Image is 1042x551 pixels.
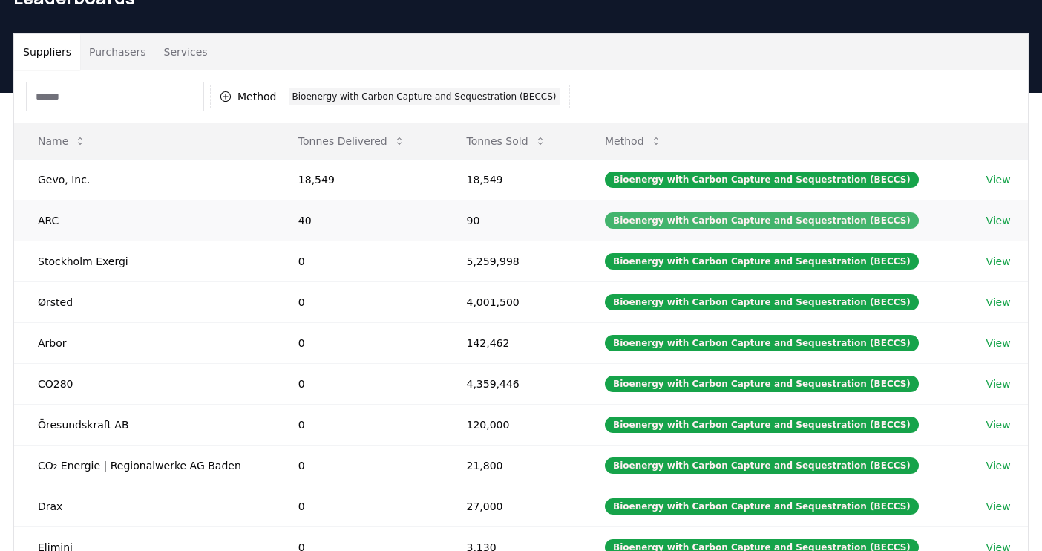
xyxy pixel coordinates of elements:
td: Stockholm Exergi [14,241,275,281]
div: Bioenergy with Carbon Capture and Sequestration (BECCS) [605,253,919,270]
div: Bioenergy with Carbon Capture and Sequestration (BECCS) [605,498,919,515]
td: Gevo, Inc. [14,159,275,200]
td: Ørsted [14,281,275,322]
div: Bioenergy with Carbon Capture and Sequestration (BECCS) [605,294,919,310]
a: View [986,458,1010,473]
a: View [986,254,1010,269]
td: 0 [275,363,443,404]
td: ARC [14,200,275,241]
div: Bioenergy with Carbon Capture and Sequestration (BECCS) [605,457,919,474]
a: View [986,336,1010,351]
div: Bioenergy with Carbon Capture and Sequestration (BECCS) [605,417,919,433]
td: 90 [442,200,581,241]
td: CO280 [14,363,275,404]
div: Bioenergy with Carbon Capture and Sequestration (BECCS) [605,212,919,229]
td: 4,001,500 [442,281,581,322]
td: 142,462 [442,322,581,363]
div: Bioenergy with Carbon Capture and Sequestration (BECCS) [605,335,919,351]
td: 0 [275,322,443,363]
td: 18,549 [442,159,581,200]
button: Suppliers [14,34,80,70]
a: View [986,172,1010,187]
td: 18,549 [275,159,443,200]
td: Drax [14,486,275,526]
div: Bioenergy with Carbon Capture and Sequestration (BECCS) [605,172,919,188]
td: 0 [275,241,443,281]
td: 0 [275,445,443,486]
td: 0 [275,404,443,445]
button: Method [593,126,674,156]
td: 27,000 [442,486,581,526]
td: 0 [275,281,443,322]
button: Name [26,126,98,156]
button: Purchasers [80,34,155,70]
td: 4,359,446 [442,363,581,404]
td: 21,800 [442,445,581,486]
button: Services [155,34,217,70]
a: View [986,295,1010,310]
a: View [986,499,1010,514]
td: 5,259,998 [442,241,581,281]
td: Arbor [14,322,275,363]
button: MethodBioenergy with Carbon Capture and Sequestration (BECCS) [210,85,570,108]
td: 120,000 [442,404,581,445]
a: View [986,417,1010,432]
div: Bioenergy with Carbon Capture and Sequestration (BECCS) [605,376,919,392]
td: 40 [275,200,443,241]
td: 0 [275,486,443,526]
a: View [986,376,1010,391]
td: CO₂ Energie | Regionalwerke AG Baden [14,445,275,486]
td: Öresundskraft AB [14,404,275,445]
a: View [986,213,1010,228]
button: Tonnes Delivered [286,126,417,156]
div: Bioenergy with Carbon Capture and Sequestration (BECCS) [289,88,560,105]
button: Tonnes Sold [454,126,557,156]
